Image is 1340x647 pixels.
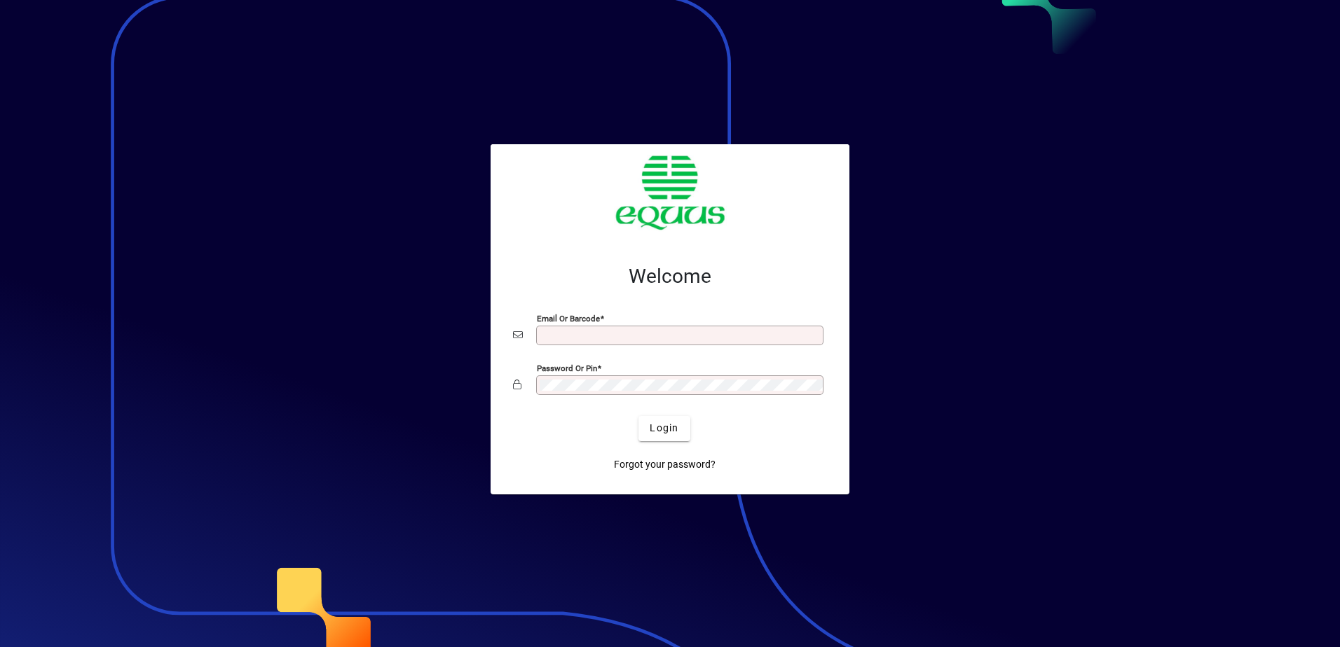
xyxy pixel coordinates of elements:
span: Login [650,421,678,436]
h2: Welcome [513,265,827,288]
mat-label: Email or Barcode [537,313,600,323]
a: Forgot your password? [608,452,721,478]
button: Login [638,416,690,441]
span: Forgot your password? [614,457,716,472]
mat-label: Password or Pin [537,363,597,373]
